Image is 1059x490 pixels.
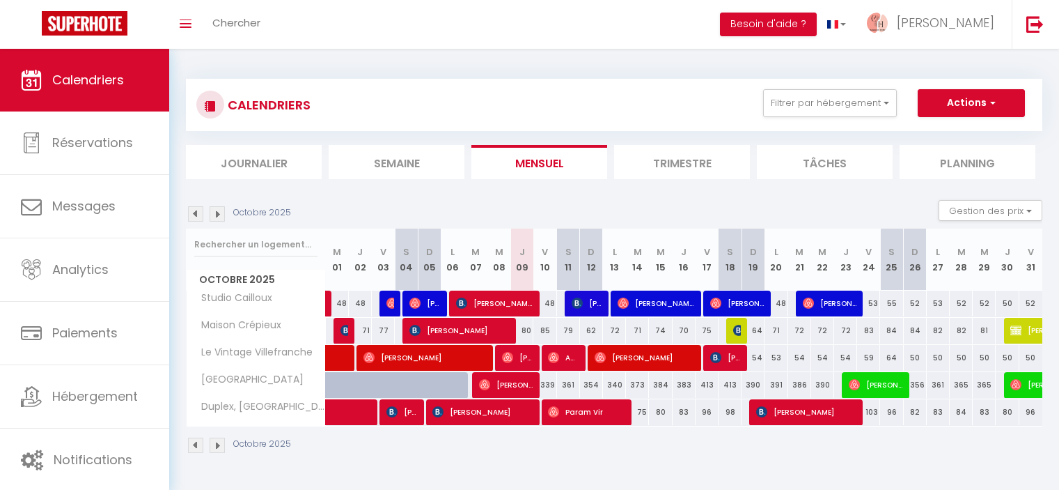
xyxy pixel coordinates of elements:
div: 340 [603,372,626,398]
abbr: L [613,245,617,259]
span: Notifications [54,451,132,468]
div: 83 [927,399,950,425]
span: Analytics [52,261,109,278]
div: 339 [533,372,556,398]
div: 64 [742,318,764,344]
div: 64 [880,345,903,371]
span: [PERSON_NAME] [595,344,694,371]
div: 96 [880,399,903,425]
div: 50 [973,345,996,371]
span: [GEOGRAPHIC_DATA] [189,372,307,388]
th: 05 [418,229,441,291]
span: [PERSON_NAME] [479,372,533,398]
div: 54 [742,345,764,371]
th: 01 [326,229,349,291]
th: 07 [464,229,487,291]
div: 365 [950,372,973,398]
abbr: D [588,245,595,259]
span: [PERSON_NAME] [432,399,532,425]
li: Journalier [186,145,322,179]
abbr: S [727,245,733,259]
button: Gestion des prix [939,200,1042,221]
img: logout [1026,15,1044,33]
p: Octobre 2025 [233,438,291,451]
th: 31 [1019,229,1042,291]
span: Messages [52,197,116,215]
div: 83 [973,399,996,425]
div: 50 [950,345,973,371]
div: 52 [1019,291,1042,316]
div: 52 [973,291,996,316]
abbr: M [634,245,642,259]
div: 72 [834,318,857,344]
span: [PERSON_NAME] [756,399,856,425]
span: [PERSON_NAME] [386,290,394,316]
th: 16 [673,229,696,291]
span: [PERSON_NAME] [803,290,856,316]
div: 365 [973,372,996,398]
div: 85 [533,318,556,344]
div: 77 [372,318,395,344]
th: 06 [441,229,464,291]
span: Calendriers [52,71,124,89]
th: 04 [395,229,418,291]
abbr: V [865,245,872,259]
abbr: D [911,245,918,259]
div: 383 [673,372,696,398]
div: 72 [811,318,834,344]
th: 30 [996,229,1019,291]
div: 71 [764,318,787,344]
span: [PERSON_NAME] [340,317,348,344]
div: 390 [742,372,764,398]
h3: CALENDRIERS [224,89,311,121]
div: 83 [673,399,696,425]
th: 09 [510,229,533,291]
abbr: J [357,245,363,259]
span: Paiements [52,324,118,342]
div: 82 [927,318,950,344]
abbr: M [495,245,503,259]
div: 54 [788,345,811,371]
div: 79 [557,318,580,344]
div: 356 [904,372,927,398]
abbr: M [818,245,826,259]
div: 84 [950,399,973,425]
div: 53 [927,291,950,316]
span: Maison Crépieux [189,318,285,333]
th: 24 [857,229,880,291]
div: 361 [927,372,950,398]
p: Octobre 2025 [233,206,291,220]
div: 59 [857,345,880,371]
span: [PERSON_NAME] [849,372,902,398]
span: Chercher [212,15,260,30]
div: 75 [696,318,719,344]
div: 71 [626,318,649,344]
button: Besoin d'aide ? [720,13,817,36]
span: [PERSON_NAME] [572,290,602,316]
th: 11 [557,229,580,291]
abbr: S [888,245,895,259]
abbr: S [403,245,409,259]
div: 62 [580,318,603,344]
th: 28 [950,229,973,291]
span: [PERSON_NAME] [409,290,440,316]
div: 74 [649,318,672,344]
span: Param Vir [548,399,625,425]
div: 80 [510,318,533,344]
div: 52 [904,291,927,316]
abbr: V [704,245,710,259]
div: 83 [857,318,880,344]
abbr: J [519,245,525,259]
li: Planning [900,145,1035,179]
div: 72 [603,318,626,344]
abbr: M [471,245,480,259]
th: 18 [719,229,742,291]
li: Trimestre [614,145,750,179]
div: 50 [1019,345,1042,371]
abbr: M [795,245,803,259]
span: [PERSON_NAME] [618,290,694,316]
th: 10 [533,229,556,291]
div: 52 [950,291,973,316]
div: 80 [996,399,1019,425]
abbr: L [450,245,455,259]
